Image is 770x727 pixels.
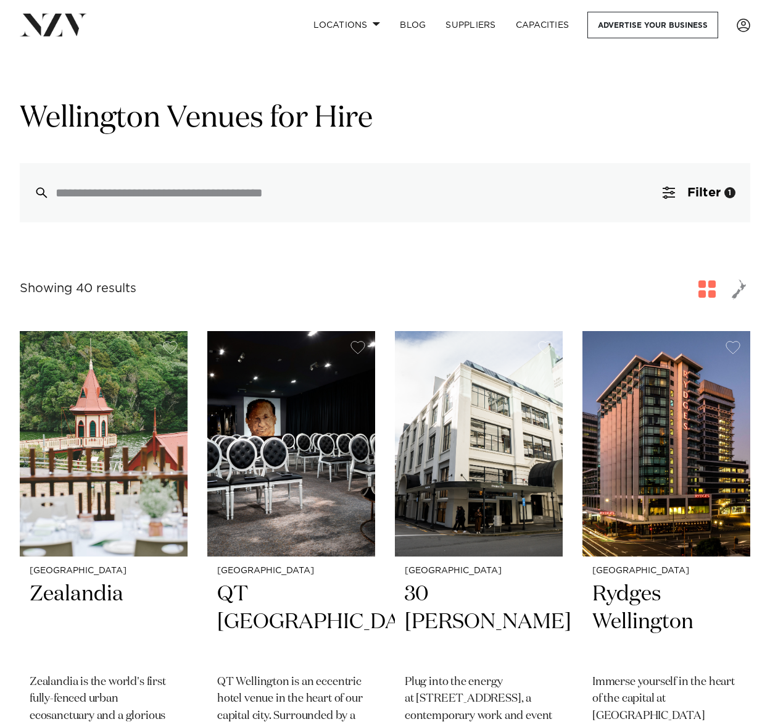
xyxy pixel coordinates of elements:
small: [GEOGRAPHIC_DATA] [30,566,178,576]
h1: Wellington Venues for Hire [20,99,750,138]
a: Locations [304,12,390,38]
a: BLOG [390,12,436,38]
a: Advertise your business [587,12,718,38]
h2: Zealandia [30,581,178,664]
small: [GEOGRAPHIC_DATA] [592,566,740,576]
a: Capacities [506,12,579,38]
div: Showing 40 results [20,279,136,298]
small: [GEOGRAPHIC_DATA] [405,566,553,576]
span: Filter [687,187,721,199]
h2: QT [GEOGRAPHIC_DATA] [217,581,365,664]
h2: 30 [PERSON_NAME] [405,581,553,664]
a: SUPPLIERS [436,12,505,38]
button: Filter1 [648,163,750,222]
h2: Rydges Wellington [592,581,740,664]
img: Rātā Cafe at Zealandia [20,331,188,557]
img: nzv-logo.png [20,14,87,36]
div: 1 [724,187,735,198]
small: [GEOGRAPHIC_DATA] [217,566,365,576]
